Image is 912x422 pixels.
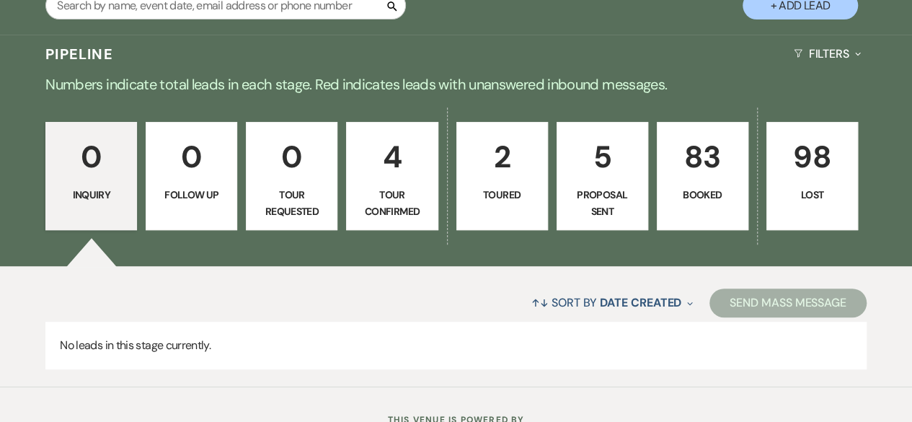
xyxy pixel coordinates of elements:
[146,122,237,230] a: 0Follow Up
[45,122,137,230] a: 0Inquiry
[566,187,639,219] p: Proposal Sent
[45,322,867,369] p: No leads in this stage currently.
[55,133,128,181] p: 0
[557,122,648,230] a: 5Proposal Sent
[776,133,849,181] p: 98
[466,133,539,181] p: 2
[526,283,699,322] button: Sort By Date Created
[246,122,337,230] a: 0Tour Requested
[346,122,438,230] a: 4Tour Confirmed
[766,122,858,230] a: 98Lost
[155,133,228,181] p: 0
[55,187,128,203] p: Inquiry
[255,133,328,181] p: 0
[776,187,849,203] p: Lost
[788,35,867,73] button: Filters
[709,289,867,317] button: Send Mass Message
[466,187,539,203] p: Toured
[600,295,681,310] span: Date Created
[657,122,748,230] a: 83Booked
[255,187,328,219] p: Tour Requested
[456,122,548,230] a: 2Toured
[666,133,739,181] p: 83
[355,133,428,181] p: 4
[45,44,113,64] h3: Pipeline
[355,187,428,219] p: Tour Confirmed
[566,133,639,181] p: 5
[666,187,739,203] p: Booked
[531,295,549,310] span: ↑↓
[155,187,228,203] p: Follow Up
